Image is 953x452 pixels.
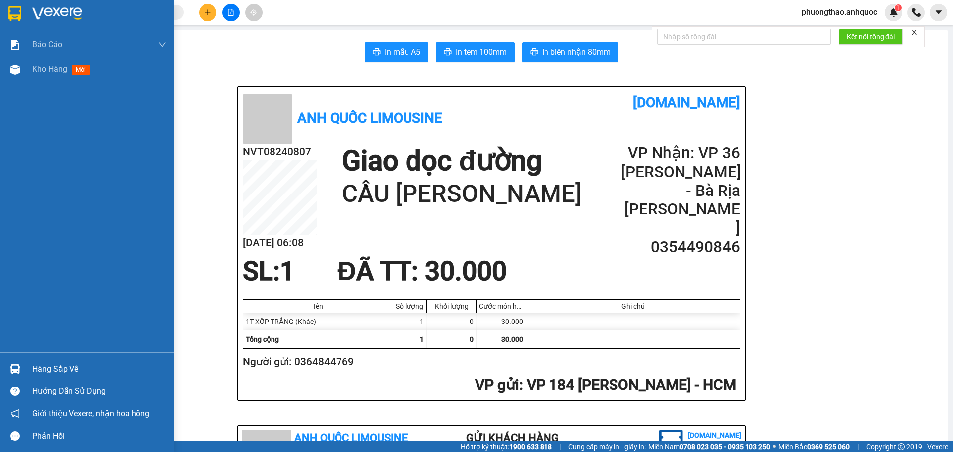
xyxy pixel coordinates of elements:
h2: [DATE] 06:08 [243,235,317,251]
img: phone-icon [912,8,921,17]
img: solution-icon [10,40,20,50]
span: mới [72,65,90,75]
img: warehouse-icon [10,65,20,75]
span: plus [204,9,211,16]
button: caret-down [930,4,947,21]
div: Phản hồi [32,429,166,444]
span: 1 [280,256,295,287]
div: Cước món hàng [479,302,523,310]
h2: Người gửi: 0364844769 [243,354,736,370]
span: printer [530,48,538,57]
div: Khối lượng [429,302,474,310]
div: 1T XỐP TRẮNG (Khác) [243,313,392,330]
img: icon-new-feature [889,8,898,17]
button: file-add [222,4,240,21]
h2: [PERSON_NAME] [621,200,740,238]
img: logo-vxr [8,6,21,21]
span: notification [10,409,20,418]
strong: 1900 633 818 [509,443,552,451]
div: 1 [392,313,427,330]
span: ĐÃ TT : 30.000 [337,256,506,287]
h2: VP Nhận: VP 36 [PERSON_NAME] - Bà Rịa [621,144,740,200]
button: plus [199,4,216,21]
span: Miền Bắc [778,441,850,452]
span: file-add [227,9,234,16]
span: down [158,41,166,49]
span: phuongthao.anhquoc [794,6,885,18]
span: aim [250,9,257,16]
h1: Giao dọc đường [342,144,582,178]
b: Gửi khách hàng [466,432,559,444]
h2: 0354490846 [621,238,740,257]
span: Kho hàng [32,65,67,74]
span: Hỗ trợ kỹ thuật: [461,441,552,452]
span: printer [373,48,381,57]
button: printerIn tem 100mm [436,42,515,62]
span: In tem 100mm [456,46,507,58]
span: close [911,29,918,36]
b: [DOMAIN_NAME] [633,94,740,111]
span: message [10,431,20,441]
span: question-circle [10,387,20,396]
sup: 1 [895,4,902,11]
div: Số lượng [395,302,424,310]
span: Giới thiệu Vexere, nhận hoa hồng [32,407,149,420]
div: Hàng sắp về [32,362,166,377]
span: Tổng cộng [246,335,279,343]
span: Báo cáo [32,38,62,51]
span: SL: [243,256,280,287]
strong: 0708 023 035 - 0935 103 250 [680,443,770,451]
b: Anh Quốc Limousine [297,110,442,126]
h2: NVT08240807 [243,144,317,160]
span: Cung cấp máy in - giấy in: [568,441,646,452]
span: | [857,441,859,452]
div: 0 [427,313,476,330]
div: Ghi chú [529,302,737,310]
span: copyright [898,443,905,450]
b: [DOMAIN_NAME] [688,431,741,439]
strong: 0369 525 060 [807,443,850,451]
span: 0 [470,335,474,343]
span: | [559,441,561,452]
input: Nhập số tổng đài [657,29,831,45]
span: 1 [420,335,424,343]
span: In biên nhận 80mm [542,46,611,58]
span: printer [444,48,452,57]
button: printerIn mẫu A5 [365,42,428,62]
div: Tên [246,302,389,310]
button: aim [245,4,263,21]
h2: : VP 184 [PERSON_NAME] - HCM [243,375,736,395]
span: 1 [896,4,900,11]
button: Kết nối tổng đài [839,29,903,45]
span: Kết nối tổng đài [847,31,895,42]
span: In mẫu A5 [385,46,420,58]
span: Miền Nam [648,441,770,452]
div: 30.000 [476,313,526,330]
span: caret-down [934,8,943,17]
img: warehouse-icon [10,364,20,374]
button: printerIn biên nhận 80mm [522,42,618,62]
b: Anh Quốc Limousine [294,432,408,444]
span: 30.000 [501,335,523,343]
h1: CẦU [PERSON_NAME] [342,178,582,210]
div: Hướng dẫn sử dụng [32,384,166,399]
span: VP gửi [475,376,519,393]
span: ⚪️ [773,445,776,449]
